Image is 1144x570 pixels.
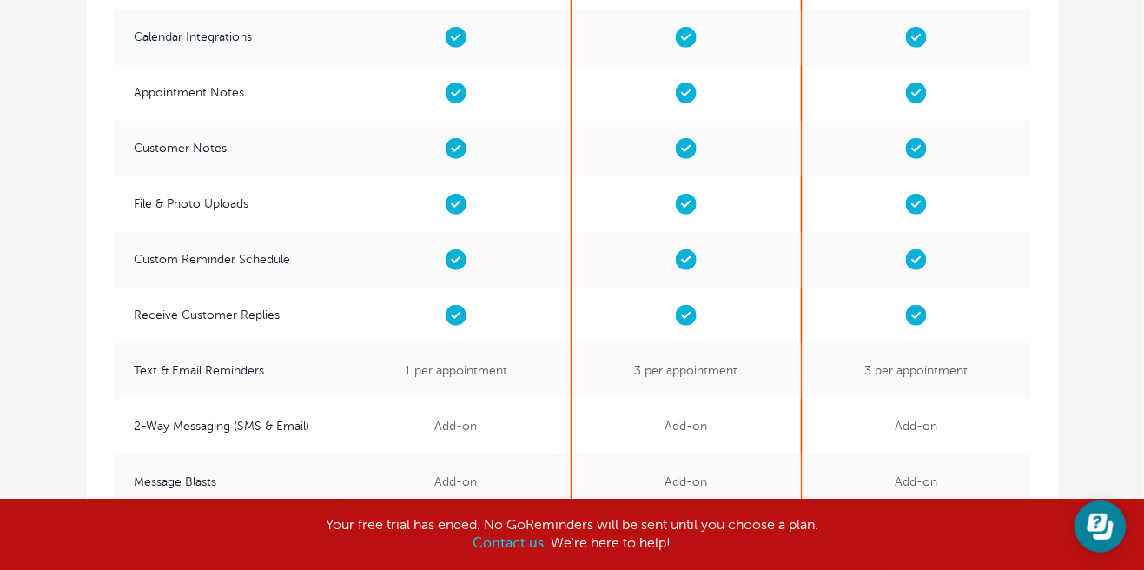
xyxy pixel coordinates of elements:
span: Add-on [342,399,571,454]
span: Add-on [342,454,571,510]
span: 3 per appointment [572,343,801,399]
span: Receive Customer Replies [114,288,342,343]
span: Message Blasts [114,454,342,510]
span: Add-on [572,454,801,510]
span: Add-on [572,399,801,454]
a: Contact us [473,535,545,551]
span: Customer Notes [114,121,342,176]
span: Appointment Notes [114,65,342,121]
span: File & Photo Uploads [114,176,342,232]
div: Your free trial has ended. No GoReminders will be sent until you choose a plan. . We're here to h... [138,516,1007,553]
span: Add-on [803,399,1031,454]
span: Add-on [803,454,1031,510]
span: Custom Reminder Schedule [114,232,342,288]
span: Text & Email Reminders [114,343,342,399]
span: 3 per appointment [803,343,1031,399]
span: 1 per appointment [342,343,571,399]
iframe: Resource center [1075,500,1127,553]
span: 2-Way Messaging (SMS & Email) [114,399,342,454]
span: Calendar Integrations [114,10,342,65]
